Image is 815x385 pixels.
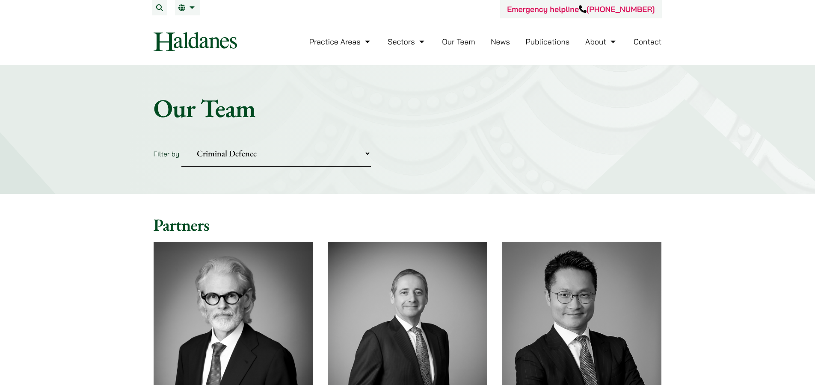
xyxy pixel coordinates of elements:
h1: Our Team [154,93,662,123]
label: Filter by [154,150,180,158]
a: Sectors [388,37,426,47]
img: Logo of Haldanes [154,32,237,51]
a: Contact [634,37,662,47]
a: News [491,37,510,47]
h2: Partners [154,215,662,235]
a: Our Team [442,37,475,47]
a: EN [178,4,197,11]
a: About [585,37,618,47]
a: Publications [526,37,570,47]
a: Emergency helpline[PHONE_NUMBER] [507,4,655,14]
a: Practice Areas [309,37,372,47]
